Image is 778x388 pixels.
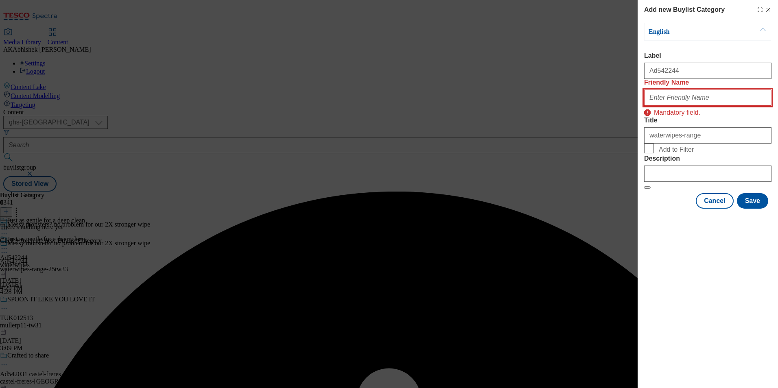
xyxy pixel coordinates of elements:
[737,193,768,209] button: Save
[644,155,771,162] label: Description
[644,5,725,15] h4: Add new Buylist Category
[696,193,733,209] button: Cancel
[644,117,771,124] label: Title
[654,105,700,117] p: Mandatory field.
[649,28,734,36] p: English
[644,63,771,79] input: Enter Label
[644,166,771,182] input: Enter Description
[659,146,694,153] span: Add to Filter
[644,89,771,106] input: Enter Friendly Name
[644,79,771,86] label: Friendly Name
[644,127,771,144] input: Enter Title
[644,52,771,59] label: Label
